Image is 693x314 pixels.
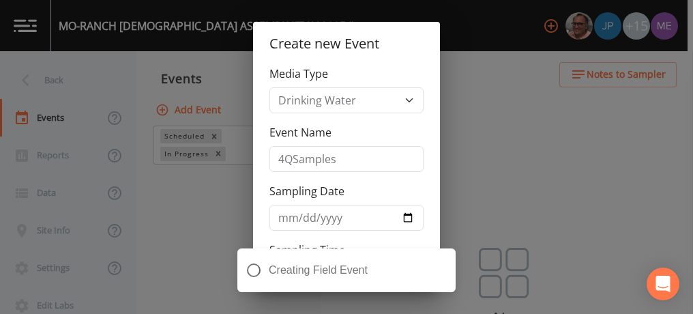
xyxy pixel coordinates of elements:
h2: Create new Event [253,22,440,66]
div: Open Intercom Messenger [647,268,679,300]
label: Media Type [269,66,328,82]
label: Event Name [269,124,331,141]
label: Sampling Time [269,242,345,258]
label: Sampling Date [269,183,344,199]
div: Creating Field Event [237,248,456,292]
